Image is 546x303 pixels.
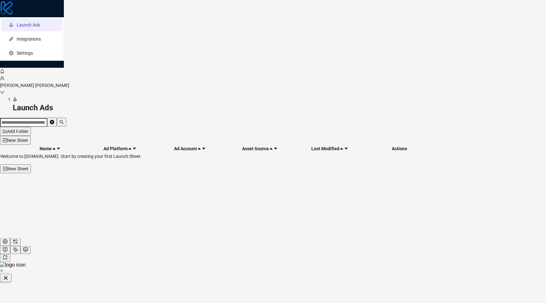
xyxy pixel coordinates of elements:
[7,129,28,134] span: Add Folder
[242,146,269,151] span: Asset Source
[269,146,273,151] span: caret-up
[3,167,7,171] span: plus-square
[197,146,201,151] span: caret-up
[7,166,28,171] span: New Sheet
[56,146,61,151] span: caret-down
[7,138,28,143] span: New Sheet
[225,145,295,152] th: Asset Source
[295,145,365,152] th: Last Modified
[0,164,31,173] button: New Sheet
[132,146,137,151] span: caret-down
[201,146,206,151] span: caret-down
[47,118,57,127] button: close-circle
[3,129,7,134] span: folder-add
[344,146,348,151] span: caret-down
[17,22,40,27] a: Launch Ads
[17,36,41,42] a: Integrations
[13,97,17,102] span: rocket
[155,145,225,152] th: Ad Account
[15,145,85,152] th: Name
[13,103,435,113] h3: Launch Ads
[40,146,52,151] span: Name
[52,146,56,151] span: caret-up
[17,50,33,56] a: Settings
[311,146,339,151] span: Last Modified
[59,120,64,124] span: search
[0,153,142,160] div: Welcome to [DOMAIN_NAME]. Start by creating your first Launch Sheet.
[85,145,155,152] th: Ad Platform
[273,146,278,151] span: caret-down
[339,146,344,151] span: caret-up
[3,138,7,143] span: plus-square
[50,120,54,124] span: close-circle
[103,146,128,151] span: Ad Platform
[365,145,435,152] th: Actions
[174,146,197,151] span: Ad Account
[128,146,132,151] span: caret-up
